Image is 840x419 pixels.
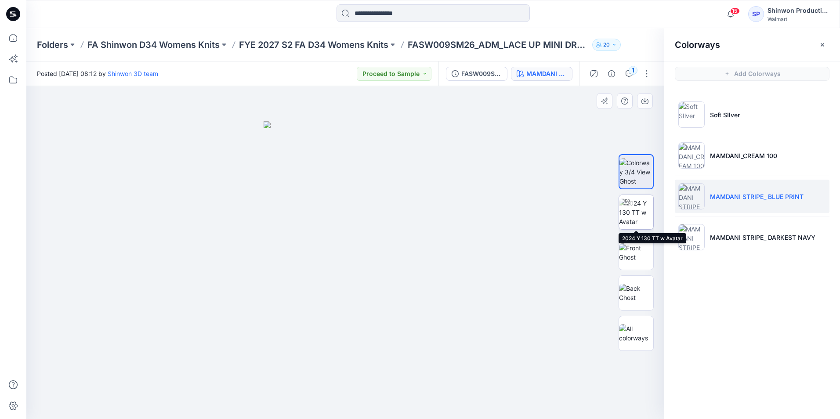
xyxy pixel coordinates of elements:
a: FA Shinwon D34 Womens Knits [87,39,220,51]
p: 20 [603,40,610,50]
button: 1 [622,67,636,81]
p: MAMDANI STRIPE_ DARKEST NAVY [710,233,815,242]
img: eyJhbGciOiJIUzI1NiIsImtpZCI6IjAiLCJzbHQiOiJzZXMiLCJ0eXAiOiJKV1QifQ.eyJkYXRhIjp7InR5cGUiOiJzdG9yYW... [264,121,427,419]
p: MAMDANI STRIPE_ BLUE PRINT [710,192,804,201]
div: MAMDANI STRIPE_ BLUE PRINT [526,69,567,79]
img: All colorways [619,324,653,343]
div: SP [748,6,764,22]
a: FYE 2027 S2 FA D34 Womens Knits [239,39,388,51]
span: 15 [730,7,740,14]
img: Soft SIlver [678,101,705,128]
img: Colorway 3/4 View Ghost [619,158,653,186]
img: Back Ghost [619,284,653,302]
div: Walmart [768,16,829,22]
img: MAMDANI_CREAM 100 [678,142,705,169]
button: MAMDANI STRIPE_ BLUE PRINT [511,67,572,81]
button: FASW009SM26_ADM_LACE UP MINI DRESS [446,67,507,81]
img: 2024 Y 130 TT w Avatar [619,199,653,226]
img: MAMDANI STRIPE_ DARKEST NAVY [678,224,705,250]
p: FASW009SM26_ADM_LACE UP MINI DRESS [408,39,589,51]
p: Soft SIlver [710,110,740,119]
img: MAMDANI STRIPE_ BLUE PRINT [678,183,705,209]
h2: Colorways [675,40,720,50]
a: Folders [37,39,68,51]
span: Posted [DATE] 08:12 by [37,69,158,78]
button: 20 [592,39,621,51]
p: MAMDANI_CREAM 100 [710,151,777,160]
div: Shinwon Production Shinwon Production [768,5,829,16]
a: Shinwon 3D team [108,70,158,77]
button: Details [605,67,619,81]
div: 1 [629,66,637,75]
div: FASW009SM26_ADM_LACE UP MINI DRESS [461,69,502,79]
img: Front Ghost [619,243,653,262]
